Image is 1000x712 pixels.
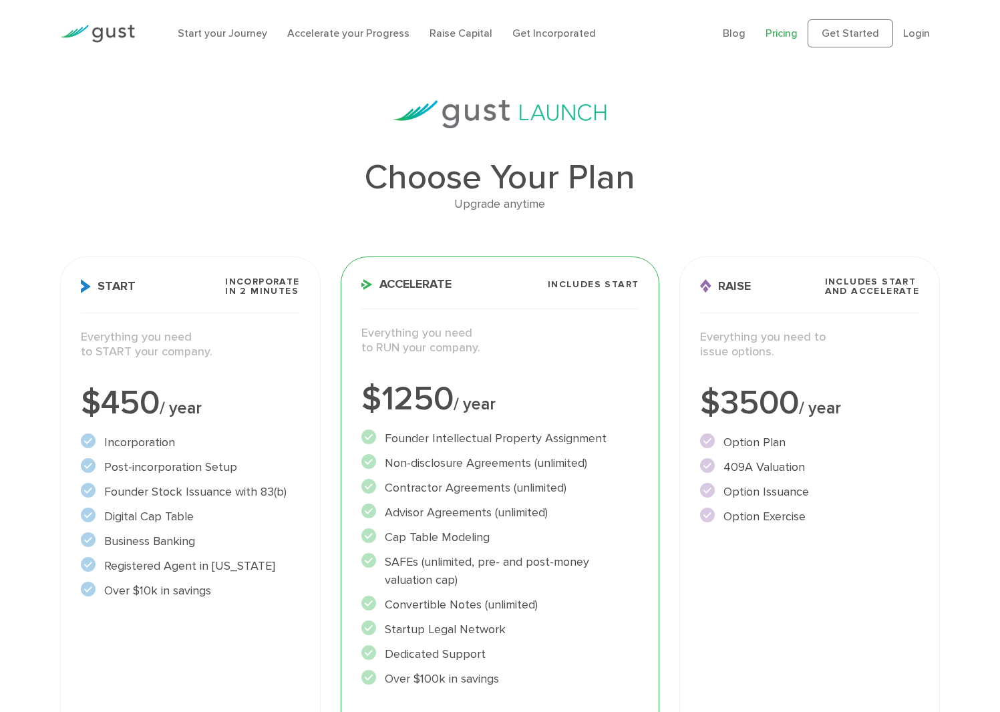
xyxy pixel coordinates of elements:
li: Over $10k in savings [81,582,300,600]
span: Accelerate [361,279,452,291]
span: Includes START and ACCELERATE [825,277,920,296]
span: / year [799,398,841,418]
a: Accelerate your Progress [287,27,409,39]
li: Registered Agent in [US_STATE] [81,557,300,575]
li: 409A Valuation [700,458,919,476]
span: / year [454,394,496,414]
span: / year [160,398,202,418]
p: Everything you need to START your company. [81,330,300,360]
li: Option Plan [700,433,919,452]
div: $3500 [700,387,919,420]
li: Convertible Notes (unlimited) [361,596,639,614]
li: Business Banking [81,532,300,550]
a: Blog [723,27,745,39]
div: $1250 [361,383,639,416]
li: Over $100k in savings [361,670,639,688]
a: Get Started [808,19,893,47]
a: Raise Capital [430,27,492,39]
li: Cap Table Modeling [361,528,639,546]
li: Advisor Agreements (unlimited) [361,504,639,522]
img: Raise Icon [700,279,711,293]
div: $450 [81,387,300,420]
li: Contractor Agreements (unlimited) [361,479,639,497]
span: Raise [700,279,751,293]
img: Start Icon X2 [81,279,91,293]
li: Digital Cap Table [81,508,300,526]
a: Start your Journey [178,27,267,39]
li: Founder Intellectual Property Assignment [361,429,639,448]
li: Incorporation [81,433,300,452]
li: Post-incorporation Setup [81,458,300,476]
span: Start [81,279,136,293]
li: Founder Stock Issuance with 83(b) [81,483,300,501]
p: Everything you need to issue options. [700,330,919,360]
li: Option Exercise [700,508,919,526]
span: Includes START [548,280,639,289]
li: Option Issuance [700,483,919,501]
div: Upgrade anytime [60,195,940,214]
img: Accelerate Icon [361,279,373,290]
li: SAFEs (unlimited, pre- and post-money valuation cap) [361,553,639,589]
a: Pricing [766,27,798,39]
span: Incorporate in 2 Minutes [225,277,299,296]
p: Everything you need to RUN your company. [361,326,639,356]
a: Login [903,27,930,39]
li: Dedicated Support [361,645,639,663]
h1: Choose Your Plan [60,160,940,195]
a: Get Incorporated [512,27,596,39]
li: Startup Legal Network [361,620,639,639]
img: gust-launch-logos.svg [393,100,607,128]
img: Gust Logo [60,25,135,43]
li: Non-disclosure Agreements (unlimited) [361,454,639,472]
